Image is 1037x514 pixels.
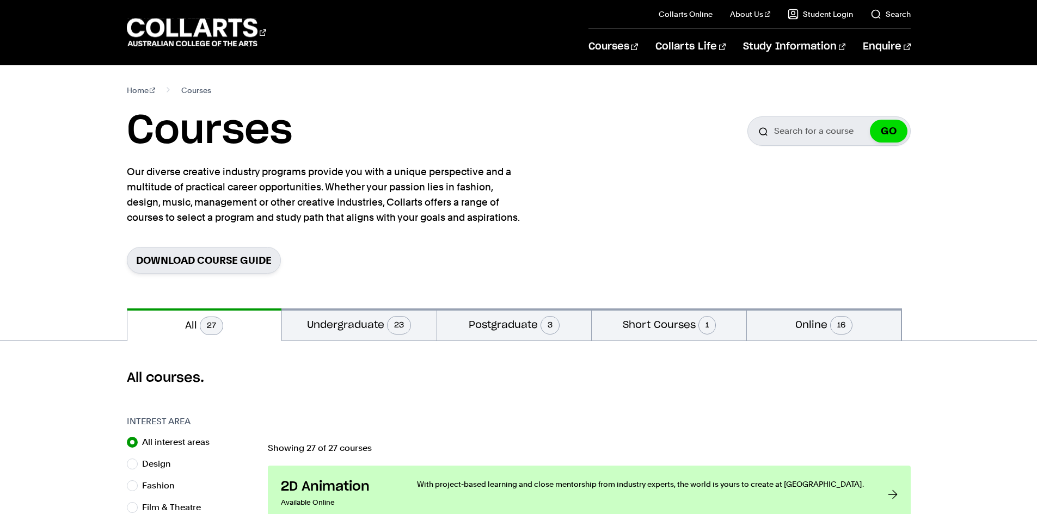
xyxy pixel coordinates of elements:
div: Go to homepage [127,17,266,48]
h3: 2D Animation [281,479,395,495]
p: Showing 27 of 27 courses [268,444,911,453]
button: Postgraduate3 [437,308,592,340]
a: About Us [730,9,770,20]
button: All27 [127,308,282,341]
span: 3 [541,316,560,335]
h1: Courses [127,107,292,156]
label: All interest areas [142,435,218,450]
input: Search for a course [747,116,911,146]
button: Short Courses1 [592,308,746,340]
span: 27 [200,317,223,335]
button: GO [870,120,907,143]
a: Enquire [863,29,910,65]
span: 23 [387,316,411,335]
a: Courses [588,29,638,65]
button: Undergraduate23 [282,308,437,340]
span: 16 [830,316,852,335]
p: With project-based learning and close mentorship from industry experts, the world is yours to cre... [417,479,866,490]
a: Home [127,83,156,98]
h3: Interest Area [127,415,257,428]
a: Study Information [743,29,845,65]
h2: All courses. [127,369,911,387]
span: 1 [698,316,716,335]
p: Our diverse creative industry programs provide you with a unique perspective and a multitude of p... [127,164,524,225]
label: Fashion [142,478,183,493]
a: Collarts Online [659,9,713,20]
a: Collarts Life [655,29,726,65]
p: Available Online [281,495,395,510]
button: Online16 [747,308,901,340]
a: Student Login [788,9,853,20]
label: Design [142,456,180,472]
span: Courses [181,83,211,98]
a: Search [870,9,911,20]
a: Download Course Guide [127,247,281,274]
